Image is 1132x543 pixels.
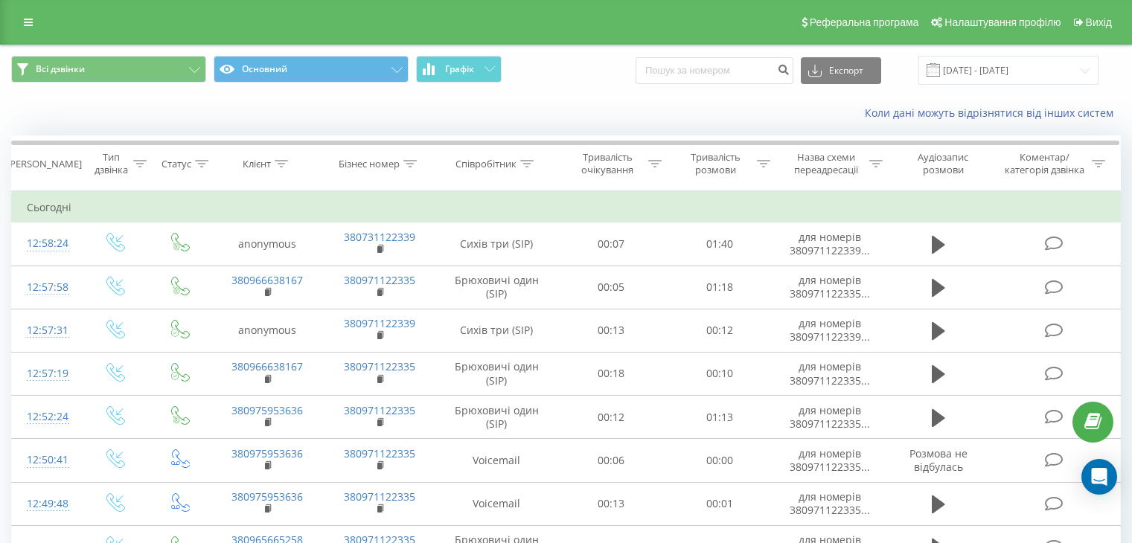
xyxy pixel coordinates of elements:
[436,482,557,525] td: Voicemail
[11,56,206,83] button: Всі дзвінки
[344,446,415,460] a: 380971122335
[557,396,665,439] td: 00:12
[790,316,870,344] span: для номерів 380971122339...
[436,222,557,266] td: Сихів три (SIP)
[436,266,557,309] td: Брюховичі один (SIP)
[665,266,773,309] td: 01:18
[787,151,866,176] div: Назва схеми переадресації
[344,359,415,373] a: 380971122335
[339,158,400,170] div: Бізнес номер
[416,56,502,83] button: Графік
[231,403,303,417] a: 380975953636
[214,56,409,83] button: Основний
[436,396,557,439] td: Брюховичі один (SIP)
[557,439,665,482] td: 00:06
[27,316,66,345] div: 12:57:31
[557,352,665,395] td: 00:18
[665,439,773,482] td: 00:00
[211,222,323,266] td: anonymous
[636,57,793,84] input: Пошук за номером
[27,446,66,475] div: 12:50:41
[790,359,870,387] span: для номерів 380971122335...
[231,446,303,460] a: 380975953636
[12,193,1121,222] td: Сьогодні
[790,273,870,301] span: для номерів 380971122335...
[790,403,870,431] span: для номерів 380971122335...
[790,489,870,517] span: для номерів 380971122335...
[1081,459,1117,495] div: Open Intercom Messenger
[436,439,557,482] td: Voicemail
[557,222,665,266] td: 00:07
[665,396,773,439] td: 01:13
[243,158,271,170] div: Клієнт
[1086,16,1112,28] span: Вихід
[790,230,870,257] span: для номерів 380971122339...
[944,16,1061,28] span: Налаштування профілю
[7,158,82,170] div: [PERSON_NAME]
[231,359,303,373] a: 380966638167
[344,230,415,244] a: 380731122339
[344,273,415,287] a: 380971122335
[557,309,665,352] td: 00:13
[344,403,415,417] a: 380971122335
[665,482,773,525] td: 00:01
[211,309,323,352] td: anonymous
[445,64,474,74] span: Графік
[909,446,968,474] span: Розмова не відбулась
[1001,151,1088,176] div: Коментар/категорія дзвінка
[27,359,66,388] div: 12:57:19
[27,489,66,518] div: 12:49:48
[162,158,191,170] div: Статус
[665,352,773,395] td: 00:10
[810,16,919,28] span: Реферальна програма
[900,151,987,176] div: Аудіозапис розмови
[557,482,665,525] td: 00:13
[27,402,66,431] div: 12:52:24
[801,57,881,84] button: Експорт
[231,489,303,504] a: 380975953636
[865,106,1121,120] a: Коли дані можуть відрізнятися вiд інших систем
[455,158,517,170] div: Співробітник
[436,309,557,352] td: Сихів три (SIP)
[571,151,645,176] div: Тривалість очікування
[94,151,129,176] div: Тип дзвінка
[665,309,773,352] td: 00:12
[36,63,85,75] span: Всі дзвінки
[27,273,66,302] div: 12:57:58
[679,151,753,176] div: Тривалість розмови
[344,489,415,504] a: 380971122335
[27,229,66,258] div: 12:58:24
[231,273,303,287] a: 380966638167
[557,266,665,309] td: 00:05
[344,316,415,330] a: 380971122339
[790,446,870,474] span: для номерів 380971122335...
[436,352,557,395] td: Брюховичі один (SIP)
[665,222,773,266] td: 01:40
